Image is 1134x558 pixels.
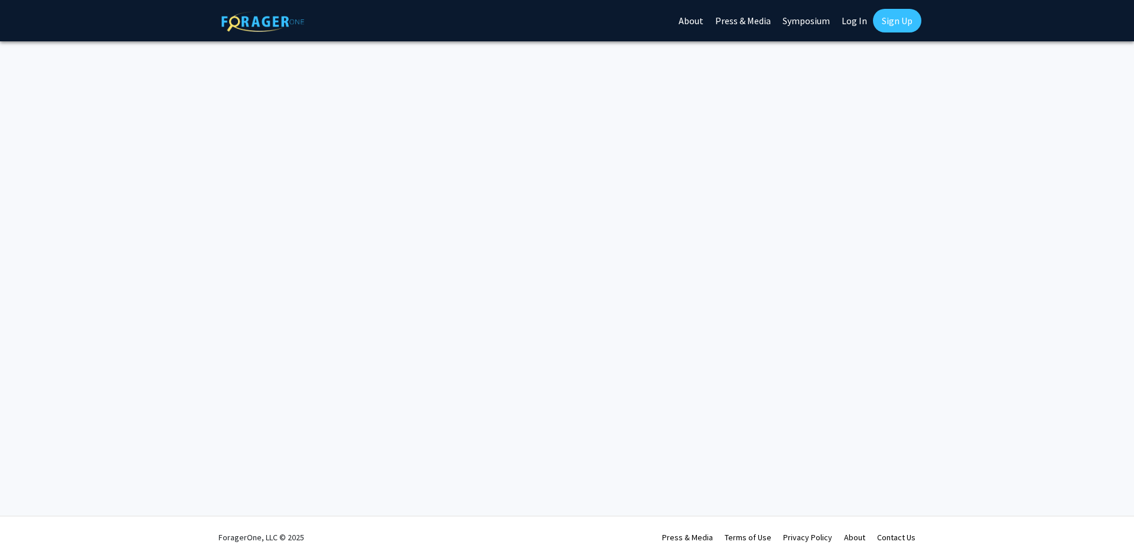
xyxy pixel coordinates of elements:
[221,11,304,32] img: ForagerOne Logo
[877,532,915,543] a: Contact Us
[219,517,304,558] div: ForagerOne, LLC © 2025
[725,532,771,543] a: Terms of Use
[844,532,865,543] a: About
[873,9,921,32] a: Sign Up
[783,532,832,543] a: Privacy Policy
[662,532,713,543] a: Press & Media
